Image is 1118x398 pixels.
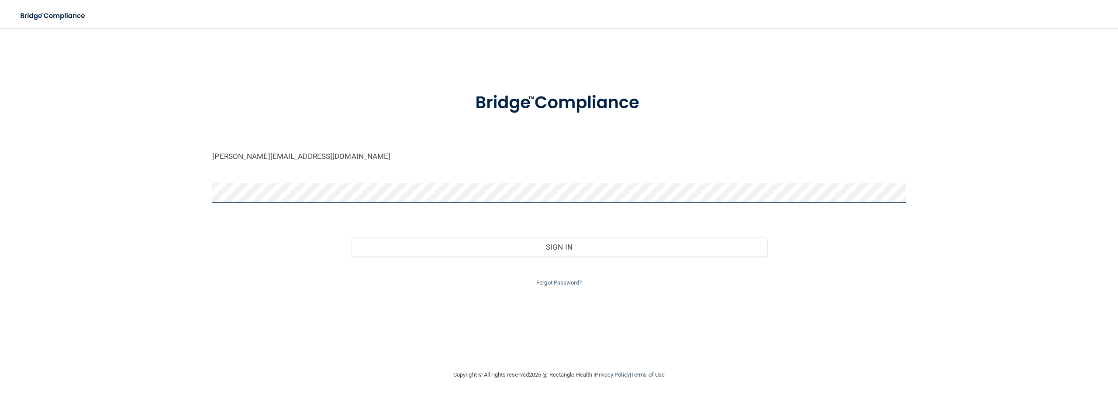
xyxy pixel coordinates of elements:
[457,80,661,126] img: bridge_compliance_login_screen.278c3ca4.svg
[400,361,718,389] div: Copyright © All rights reserved 2025 @ Rectangle Health | |
[967,336,1108,371] iframe: Drift Widget Chat Controller
[212,147,905,166] input: Email
[536,279,582,286] a: Forgot Password?
[351,237,767,257] button: Sign In
[595,371,629,378] a: Privacy Policy
[13,7,93,25] img: bridge_compliance_login_screen.278c3ca4.svg
[631,371,665,378] a: Terms of Use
